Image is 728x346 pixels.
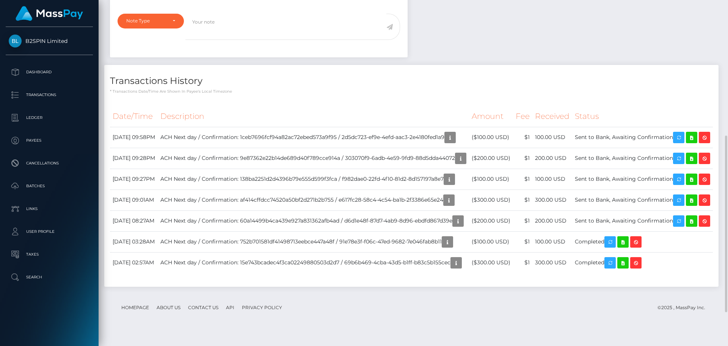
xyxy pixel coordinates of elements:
[158,252,469,273] td: ACH Next day / Confirmation: 15e743bcadec4f3ca02249880503d2d7 / 69b6b469-4cba-43d5-b1ff-b83c5b155cec
[110,148,158,169] td: [DATE] 09:28PM
[532,106,572,127] th: Received
[572,231,713,252] td: Completed
[469,252,513,273] td: ($300.00 USD)
[513,210,532,231] td: $1
[572,127,713,148] td: Sent to Bank, Awaiting Confirmation
[158,169,469,190] td: ACH Next day / Confirmation: 138ba2251d2d4396b79e555d599f3fca / f982dae0-22fd-4f10-81d2-8d157197a8e7
[223,302,237,313] a: API
[513,106,532,127] th: Fee
[9,35,22,47] img: B2SPIN Limited
[532,169,572,190] td: 100.00 USD
[9,135,90,146] p: Payees
[513,190,532,210] td: $1
[513,169,532,190] td: $1
[572,210,713,231] td: Sent to Bank, Awaiting Confirmation
[6,199,93,218] a: Links
[6,108,93,127] a: Ledger
[9,180,90,192] p: Batches
[6,154,93,173] a: Cancellations
[158,231,469,252] td: ACH Next day / Confirmation: 752b701581df41498713eebce447a48f / 91e78e3f-f06c-47ed-9682-7e046fab8b11
[513,252,532,273] td: $1
[532,148,572,169] td: 200.00 USD
[126,18,166,24] div: Note Type
[6,222,93,241] a: User Profile
[469,127,513,148] td: ($100.00 USD)
[158,148,469,169] td: ACH Next day / Confirmation: 9e87362e22b14de689d40f789cce914a / 303070f9-6adb-4e59-9fd9-88d5dda44072
[158,106,469,127] th: Description
[469,148,513,169] td: ($200.00 USD)
[158,127,469,148] td: ACH Next day / Confirmation: 1ceb7696fcf94a82ac72ebed573a9f95 / 2d5dc723-ef9e-4efd-aac3-2e4180fed1a9
[532,252,572,273] td: 300.00 USD
[154,302,184,313] a: About Us
[110,252,158,273] td: [DATE] 02:57AM
[9,226,90,237] p: User Profile
[110,88,713,94] p: * Transactions date/time are shown in payee's local timezone
[118,302,152,313] a: Homepage
[657,303,711,312] div: © 2025 , MassPay Inc.
[9,249,90,260] p: Taxes
[572,252,713,273] td: Completed
[9,112,90,123] p: Ledger
[118,14,184,28] button: Note Type
[469,210,513,231] td: ($200.00 USD)
[469,190,513,210] td: ($300.00 USD)
[110,106,158,127] th: Date/Time
[572,190,713,210] td: Sent to Bank, Awaiting Confirmation
[572,148,713,169] td: Sent to Bank, Awaiting Confirmation
[9,272,90,283] p: Search
[110,210,158,231] td: [DATE] 08:27AM
[469,231,513,252] td: ($100.00 USD)
[9,158,90,169] p: Cancellations
[6,85,93,104] a: Transactions
[6,268,93,287] a: Search
[110,127,158,148] td: [DATE] 09:58PM
[572,106,713,127] th: Status
[532,210,572,231] td: 200.00 USD
[110,231,158,252] td: [DATE] 03:28AM
[532,190,572,210] td: 300.00 USD
[532,127,572,148] td: 100.00 USD
[9,89,90,101] p: Transactions
[158,210,469,231] td: ACH Next day / Confirmation: 60a14499b4ca439e927a831362afb4ad / d6d1e48f-87d7-4ab9-8d96-ebdfd867d39e
[513,148,532,169] td: $1
[6,131,93,150] a: Payees
[6,38,93,44] span: B2SPIN Limited
[532,231,572,252] td: 100.00 USD
[110,74,713,88] h4: Transactions History
[110,169,158,190] td: [DATE] 09:27PM
[572,169,713,190] td: Sent to Bank, Awaiting Confirmation
[239,302,285,313] a: Privacy Policy
[513,127,532,148] td: $1
[6,177,93,196] a: Batches
[185,302,221,313] a: Contact Us
[9,203,90,215] p: Links
[6,63,93,82] a: Dashboard
[16,6,83,21] img: MassPay Logo
[513,231,532,252] td: $1
[6,245,93,264] a: Taxes
[469,106,513,127] th: Amount
[469,169,513,190] td: ($100.00 USD)
[9,66,90,78] p: Dashboard
[110,190,158,210] td: [DATE] 09:01AM
[158,190,469,210] td: ACH Next day / Confirmation: af414cffdcc74520a50bf2d271b2b755 / e617fc28-58c4-4c54-ba1b-2f3386e65e24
